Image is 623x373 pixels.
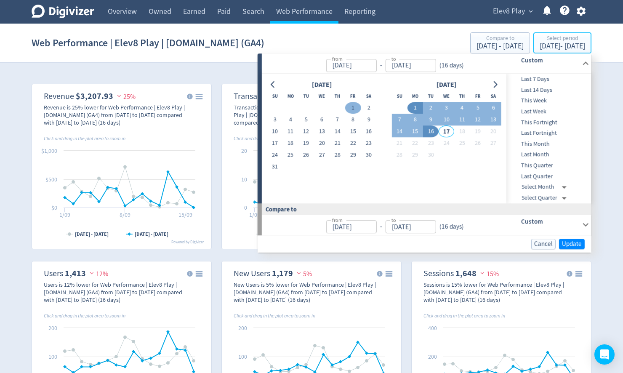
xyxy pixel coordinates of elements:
[423,114,439,126] button: 9
[298,126,314,138] button: 12
[330,91,345,102] th: Thursday
[376,61,385,70] div: -
[527,8,535,15] span: expand_more
[436,222,463,232] div: ( 16 days )
[489,79,501,91] button: Go to next month
[234,104,379,126] div: Transactions is 33% lower for Web Performance | Elev8 Play | [DOMAIN_NAME] (GA4) from [DATE] to [...
[345,149,361,161] button: 29
[470,91,485,102] th: Friday
[485,91,501,102] th: Saturday
[477,35,524,43] div: Compare to
[295,270,312,278] span: 5%
[283,138,298,149] button: 18
[407,138,423,149] button: 22
[493,5,525,18] span: Elev8 Play
[332,55,342,62] label: from
[267,161,282,173] button: 31
[423,149,439,161] button: 30
[506,128,590,139] div: Last Fortnight
[423,102,439,114] button: 2
[258,203,591,215] div: Compare to
[506,96,590,107] div: This Week
[361,138,376,149] button: 23
[234,281,379,304] div: New Users is 5% lower for Web Performance | Elev8 Play | [DOMAIN_NAME] (GA4) from [DATE] to [DATE...
[439,91,454,102] th: Wednesday
[439,102,454,114] button: 3
[332,216,342,224] label: from
[439,114,454,126] button: 10
[506,161,590,170] span: This Quarter
[407,114,423,126] button: 8
[559,239,585,249] button: Update
[485,114,501,126] button: 13
[454,91,470,102] th: Thursday
[391,138,407,149] button: 21
[454,126,470,138] button: 18
[238,324,247,332] text: 200
[434,79,459,91] div: [DATE]
[391,114,407,126] button: 7
[267,138,282,149] button: 17
[506,149,590,160] div: Last Month
[485,102,501,114] button: 6
[478,270,487,276] img: negative-performance.svg
[439,138,454,149] button: 24
[485,126,501,138] button: 20
[361,126,376,138] button: 16
[314,138,330,149] button: 20
[283,114,298,126] button: 4
[376,222,385,232] div: -
[345,91,361,102] th: Friday
[241,147,247,155] text: 20
[506,85,590,95] span: Last 14 Days
[267,149,282,161] button: 24
[234,135,315,142] i: Click and drag in the plot area to zoom in
[88,270,108,278] span: 12%
[44,268,63,279] dt: Users
[506,139,590,149] span: This Month
[521,55,578,65] h6: Custom
[295,270,303,276] img: negative-performance.svg
[454,102,470,114] button: 4
[470,138,485,149] button: 26
[470,114,485,126] button: 12
[454,114,470,126] button: 11
[423,91,439,102] th: Tuesday
[428,353,437,360] text: 200
[361,91,376,102] th: Saturday
[407,149,423,161] button: 29
[455,268,477,279] strong: 1,648
[298,138,314,149] button: 19
[506,107,590,116] span: Last Week
[267,126,282,138] button: 10
[75,231,109,237] text: [DATE] - [DATE]
[470,102,485,114] button: 5
[345,114,361,126] button: 8
[423,126,439,138] button: 16
[267,79,279,91] button: Go to previous month
[470,126,485,138] button: 19
[262,74,591,203] div: from-to(16 days)Custom
[298,114,314,126] button: 5
[171,240,204,245] text: Powered by Digivizer
[44,281,189,304] div: Users is 12% lower for Web Performance | Elev8 Play | [DOMAIN_NAME] (GA4) from [DATE] to [DATE] c...
[225,88,398,245] svg: Transactions 64 33%
[506,75,590,84] span: Last 7 Days
[330,138,345,149] button: 21
[51,204,57,211] text: $0
[314,114,330,126] button: 6
[470,32,530,53] button: Compare to[DATE] - [DATE]
[345,138,361,149] button: 22
[345,126,361,138] button: 15
[314,149,330,161] button: 27
[45,176,57,183] text: $500
[65,268,86,279] strong: 1,413
[361,149,376,161] button: 30
[262,215,591,235] div: from-to(16 days)Custom
[267,91,282,102] th: Sunday
[506,128,590,138] span: Last Fortnight
[44,135,125,142] i: Click and drag in the plot area to zoom in
[41,147,57,155] text: $1,000
[477,43,524,50] div: [DATE] - [DATE]
[76,91,113,102] strong: $3,207.93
